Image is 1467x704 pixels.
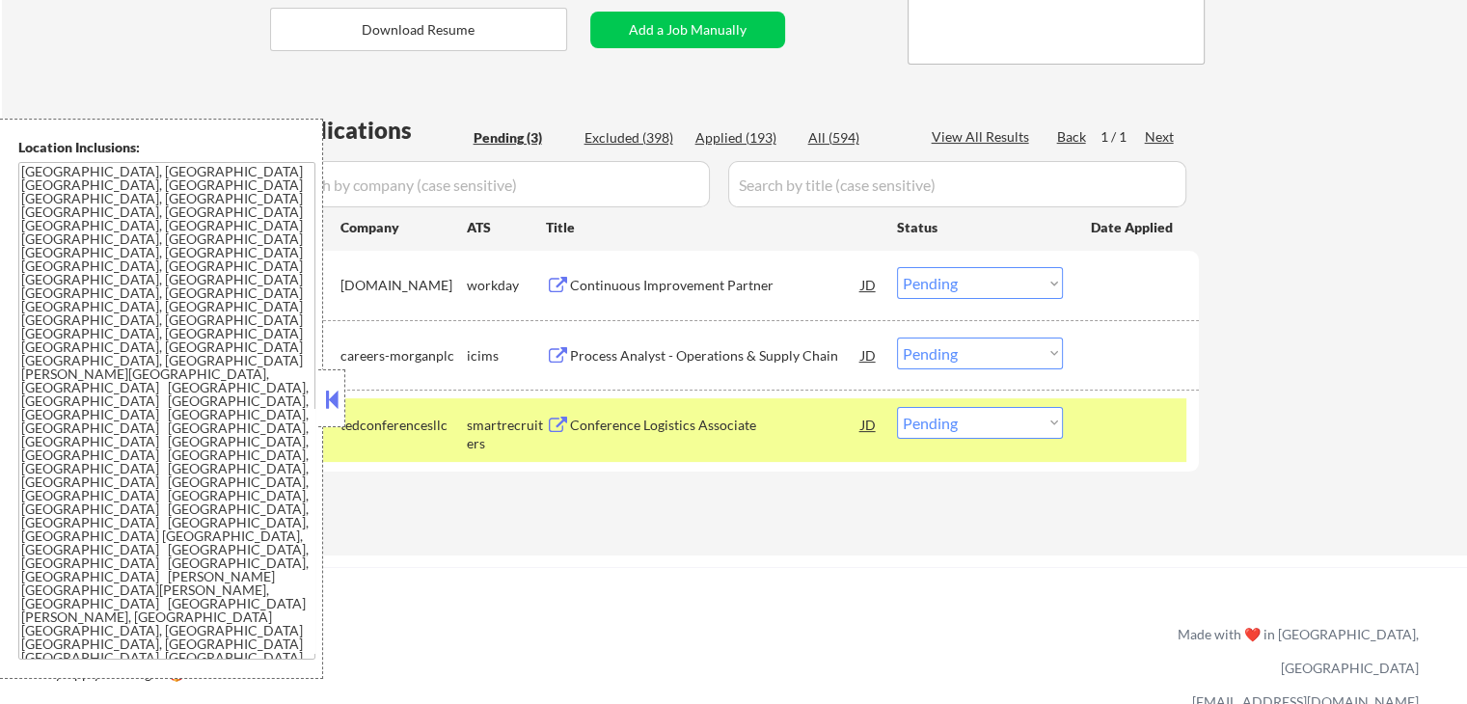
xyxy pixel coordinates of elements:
div: Pending (3) [474,128,570,148]
div: Next [1145,127,1176,147]
div: smartrecruiters [467,416,546,453]
div: Applications [276,119,467,142]
div: JD [859,267,879,302]
div: 1 / 1 [1100,127,1145,147]
div: Made with ❤️ in [GEOGRAPHIC_DATA], [GEOGRAPHIC_DATA] [1170,617,1419,685]
div: Date Applied [1091,218,1176,237]
a: Refer & earn free applications 👯‍♀️ [39,644,774,664]
div: View All Results [932,127,1035,147]
button: Add a Job Manually [590,12,785,48]
div: All (594) [808,128,905,148]
div: Back [1057,127,1088,147]
div: Conference Logistics Associate [570,416,861,435]
div: JD [859,407,879,442]
input: Search by company (case sensitive) [276,161,710,207]
div: JD [859,338,879,372]
div: Company [340,218,467,237]
div: Buy ApplyAll as a gift 🎁 [39,667,231,681]
button: Download Resume [270,8,567,51]
div: Status [897,209,1063,244]
div: tedconferencesllc [340,416,467,435]
div: careers-morganplc [340,346,467,366]
div: ATS [467,218,546,237]
div: icims [467,346,546,366]
div: Excluded (398) [584,128,681,148]
div: Title [546,218,879,237]
div: workday [467,276,546,295]
div: Process Analyst - Operations & Supply Chain [570,346,861,366]
input: Search by title (case sensitive) [728,161,1186,207]
div: [DOMAIN_NAME] [340,276,467,295]
div: Continuous Improvement Partner [570,276,861,295]
div: Location Inclusions: [18,138,315,157]
div: Applied (193) [695,128,792,148]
